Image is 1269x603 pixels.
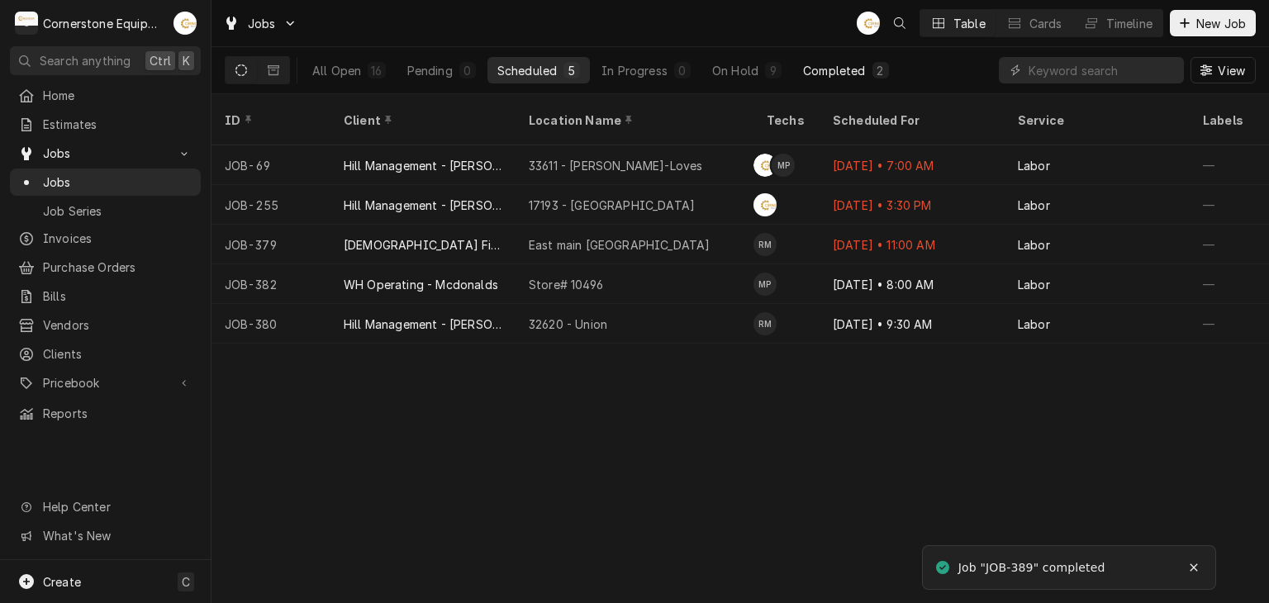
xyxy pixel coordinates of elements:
[753,312,777,335] div: RM
[211,304,330,344] div: JOB-380
[753,233,777,256] div: Roberto Martinez's Avatar
[529,236,710,254] div: East main [GEOGRAPHIC_DATA]
[43,316,192,334] span: Vendors
[182,573,190,591] span: C
[463,62,473,79] div: 0
[753,312,777,335] div: Roberto Martinez's Avatar
[497,62,557,79] div: Scheduled
[312,62,361,79] div: All Open
[43,287,192,305] span: Bills
[183,52,190,69] span: K
[1193,15,1249,32] span: New Job
[953,15,986,32] div: Table
[803,62,865,79] div: Completed
[1214,62,1248,79] span: View
[43,259,192,276] span: Purchase Orders
[958,559,1108,577] div: Job "JOB-389" completed
[43,405,192,422] span: Reports
[529,197,695,214] div: 17193 - [GEOGRAPHIC_DATA]
[1018,112,1173,129] div: Service
[767,112,806,129] div: Techs
[43,15,164,32] div: Cornerstone Equipment Repair, LLC
[10,111,201,138] a: Estimates
[1018,236,1050,254] div: Labor
[344,157,502,174] div: Hill Management - [PERSON_NAME]
[10,340,201,368] a: Clients
[753,154,777,177] div: AB
[1018,197,1050,214] div: Labor
[10,283,201,310] a: Bills
[173,12,197,35] div: Andrew Buigues's Avatar
[43,374,168,392] span: Pricebook
[529,276,603,293] div: Store# 10496
[753,273,777,296] div: Matthew Pennington's Avatar
[772,154,795,177] div: Matthew Pennington's Avatar
[1029,57,1176,83] input: Keyword search
[857,12,880,35] div: AB
[753,273,777,296] div: MP
[772,154,795,177] div: MP
[150,52,171,69] span: Ctrl
[753,154,777,177] div: Andrew Buigues's Avatar
[10,46,201,75] button: Search anythingCtrlK
[833,112,988,129] div: Scheduled For
[529,157,702,174] div: 33611 - [PERSON_NAME]-Loves
[43,202,192,220] span: Job Series
[216,10,304,37] a: Go to Jobs
[1018,157,1050,174] div: Labor
[820,264,1005,304] div: [DATE] • 8:00 AM
[43,527,191,544] span: What's New
[677,62,687,79] div: 0
[344,197,502,214] div: Hill Management - [PERSON_NAME]
[344,316,502,333] div: Hill Management - [PERSON_NAME]
[820,304,1005,344] div: [DATE] • 9:30 AM
[225,112,314,129] div: ID
[753,193,777,216] div: Andrew Buigues's Avatar
[10,225,201,252] a: Invoices
[753,233,777,256] div: RM
[601,62,668,79] div: In Progress
[43,87,192,104] span: Home
[344,276,498,293] div: WH Operating - Mcdonalds
[876,62,886,79] div: 2
[10,169,201,196] a: Jobs
[10,522,201,549] a: Go to What's New
[1191,57,1256,83] button: View
[820,145,1005,185] div: [DATE] • 7:00 AM
[820,225,1005,264] div: [DATE] • 11:00 AM
[15,12,38,35] div: C
[753,193,777,216] div: AB
[43,145,168,162] span: Jobs
[1106,15,1153,32] div: Timeline
[43,498,191,515] span: Help Center
[10,493,201,520] a: Go to Help Center
[10,311,201,339] a: Vendors
[886,10,913,36] button: Open search
[211,145,330,185] div: JOB-69
[371,62,382,79] div: 16
[10,400,201,427] a: Reports
[10,254,201,281] a: Purchase Orders
[1170,10,1256,36] button: New Job
[407,62,453,79] div: Pending
[248,15,276,32] span: Jobs
[40,52,131,69] span: Search anything
[1018,316,1050,333] div: Labor
[820,185,1005,225] div: [DATE] • 3:30 PM
[211,264,330,304] div: JOB-382
[10,82,201,109] a: Home
[43,345,192,363] span: Clients
[529,316,607,333] div: 32620 - Union
[857,12,880,35] div: Andrew Buigues's Avatar
[211,225,330,264] div: JOB-379
[43,173,192,191] span: Jobs
[173,12,197,35] div: AB
[344,236,502,254] div: [DEMOGRAPHIC_DATA] Fil A
[15,12,38,35] div: Cornerstone Equipment Repair, LLC's Avatar
[211,185,330,225] div: JOB-255
[344,112,499,129] div: Client
[10,369,201,396] a: Go to Pricebook
[529,112,737,129] div: Location Name
[43,116,192,133] span: Estimates
[712,62,758,79] div: On Hold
